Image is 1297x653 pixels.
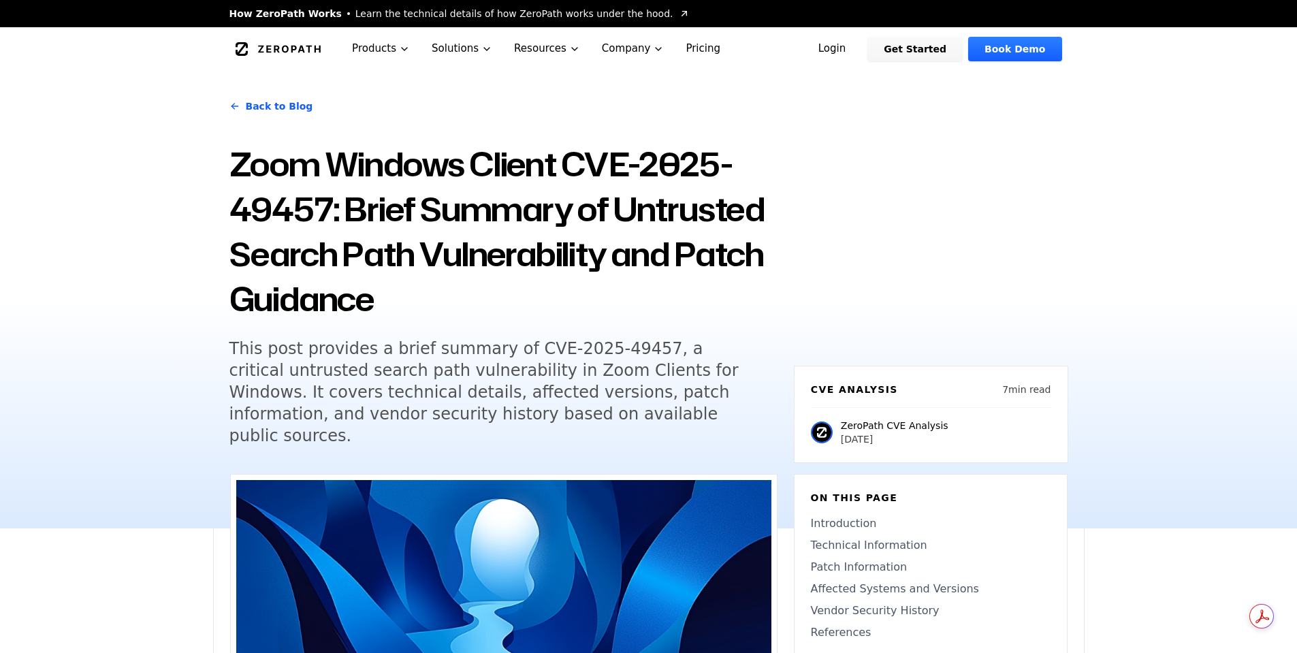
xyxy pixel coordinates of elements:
a: How ZeroPath WorksLearn the technical details of how ZeroPath works under the hood. [229,7,690,20]
h5: This post provides a brief summary of CVE-2025-49457, a critical untrusted search path vulnerabil... [229,338,752,447]
a: Pricing [675,27,731,70]
a: Get Started [867,37,963,61]
a: Login [802,37,863,61]
p: 7 min read [1002,383,1051,396]
a: Technical Information [811,537,1051,554]
a: Back to Blog [229,87,313,125]
p: [DATE] [841,432,948,446]
h6: On this page [811,491,1051,505]
a: Patch Information [811,559,1051,575]
h6: CVE Analysis [811,383,898,396]
nav: Global [213,27,1085,70]
span: Learn the technical details of how ZeroPath works under the hood. [355,7,673,20]
a: References [811,624,1051,641]
p: ZeroPath CVE Analysis [841,419,948,432]
a: Introduction [811,515,1051,532]
h1: Zoom Windows Client CVE-2025-49457: Brief Summary of Untrusted Search Path Vulnerability and Patc... [229,142,778,321]
a: Book Demo [968,37,1061,61]
button: Resources [503,27,591,70]
img: ZeroPath CVE Analysis [811,421,833,443]
button: Products [341,27,421,70]
span: How ZeroPath Works [229,7,342,20]
a: Vendor Security History [811,603,1051,619]
button: Solutions [421,27,503,70]
a: Affected Systems and Versions [811,581,1051,597]
button: Company [591,27,675,70]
